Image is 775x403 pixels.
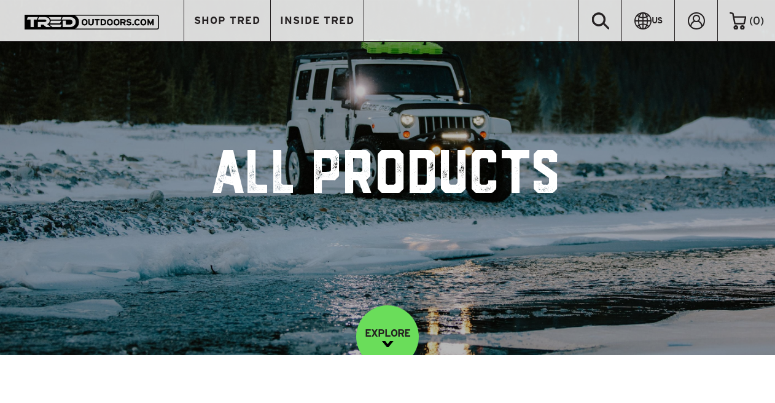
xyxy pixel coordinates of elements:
[194,15,260,26] span: SHOP TRED
[749,15,764,26] span: ( )
[280,15,354,26] span: INSIDE TRED
[214,150,561,205] h1: All Products
[382,341,394,347] img: down-image
[356,305,419,368] a: EXPLORE
[730,12,746,29] img: cart-icon
[753,15,760,26] span: 0
[25,15,159,29] img: TRED Outdoors America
